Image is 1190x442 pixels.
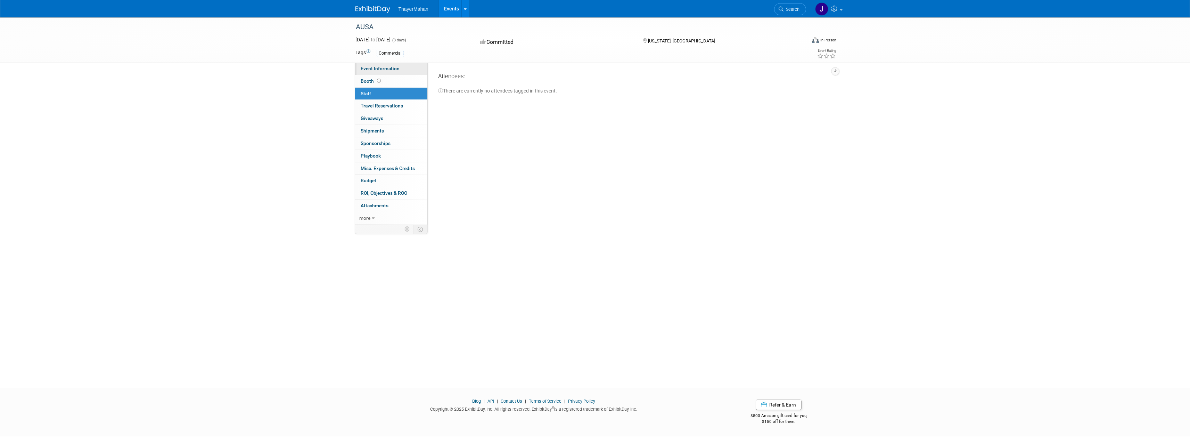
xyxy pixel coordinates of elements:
[376,78,382,83] span: Booth not reserved yet
[370,37,376,42] span: to
[501,399,522,404] a: Contact Us
[438,72,830,81] div: Attendees:
[355,49,370,57] td: Tags
[355,150,427,162] a: Playbook
[355,125,427,137] a: Shipments
[563,399,567,404] span: |
[355,88,427,100] a: Staff
[399,6,428,12] span: ThayerMahan
[648,38,715,43] span: [US_STATE], [GEOGRAPHIC_DATA]
[353,21,796,33] div: AUSA
[361,91,371,96] span: Staff
[355,112,427,124] a: Giveaways
[723,408,835,424] div: $500 Amazon gift card for you,
[817,49,836,53] div: Event Rating
[361,178,376,183] span: Budget
[355,200,427,212] a: Attachments
[478,36,632,48] div: Committed
[392,38,406,42] span: (3 days)
[487,399,494,404] a: API
[361,128,384,134] span: Shipments
[361,140,391,146] span: Sponsorships
[472,399,481,404] a: Blog
[361,190,407,196] span: ROI, Objectives & ROO
[413,225,427,234] td: Toggle Event Tabs
[783,7,799,12] span: Search
[361,153,381,159] span: Playbook
[529,399,561,404] a: Terms of Service
[812,37,819,43] img: Format-Inperson.png
[765,36,837,47] div: Event Format
[361,115,383,121] span: Giveaways
[774,3,806,15] a: Search
[355,162,427,175] a: Misc. Expenses & Credits
[361,166,415,171] span: Misc. Expenses & Credits
[355,212,427,224] a: more
[552,406,554,410] sup: ®
[523,399,528,404] span: |
[401,225,413,234] td: Personalize Event Tab Strip
[359,215,370,221] span: more
[361,78,382,84] span: Booth
[355,37,391,42] span: [DATE] [DATE]
[361,66,400,71] span: Event Information
[568,399,595,404] a: Privacy Policy
[355,187,427,199] a: ROI, Objectives & ROO
[438,81,830,94] div: There are currently no attendees tagged in this event.
[495,399,500,404] span: |
[820,38,836,43] div: In-Person
[355,63,427,75] a: Event Information
[756,400,802,410] a: Refer & Earn
[355,100,427,112] a: Travel Reservations
[361,203,388,208] span: Attachments
[355,75,427,87] a: Booth
[355,404,713,412] div: Copyright © 2025 ExhibitDay, Inc. All rights reserved. ExhibitDay is a registered trademark of Ex...
[355,6,390,13] img: ExhibitDay
[723,419,835,425] div: $150 off for them.
[355,175,427,187] a: Budget
[361,103,403,109] span: Travel Reservations
[377,50,404,57] div: Commercial
[355,137,427,150] a: Sponsorships
[482,399,486,404] span: |
[815,2,828,16] img: Jarrett Russell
